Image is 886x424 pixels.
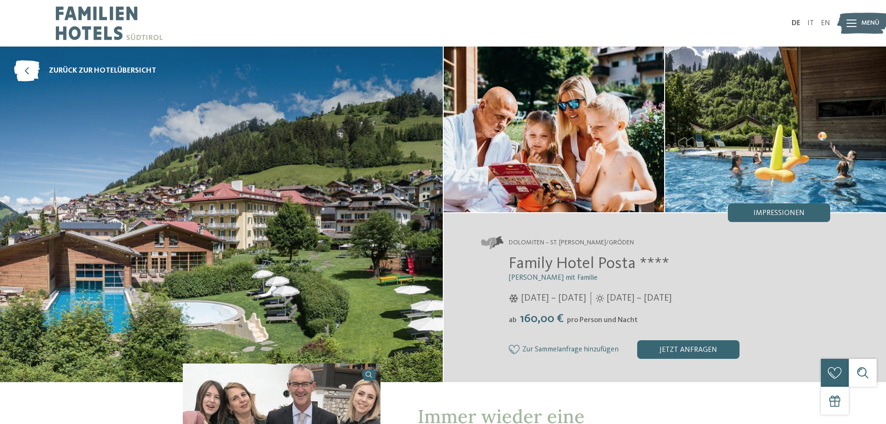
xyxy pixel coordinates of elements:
[821,20,830,27] a: EN
[509,316,517,324] span: ab
[49,66,156,76] span: zurück zur Hotelübersicht
[637,340,739,359] div: jetzt anfragen
[509,294,519,303] i: Öffnungszeiten im Winter
[509,238,634,248] span: Dolomiten – St. [PERSON_NAME]/Gröden
[807,20,814,27] a: IT
[606,292,672,305] span: [DATE] – [DATE]
[522,346,619,354] span: Zur Sammelanfrage hinzufügen
[753,209,805,217] span: Impressionen
[521,292,586,305] span: [DATE] – [DATE]
[509,274,598,282] span: [PERSON_NAME] mit Familie
[861,19,879,28] span: Menü
[596,294,604,303] i: Öffnungszeiten im Sommer
[665,47,886,212] img: Familienhotel in Gröden: ein besonderer Ort
[509,256,669,272] span: Family Hotel Posta ****
[792,20,800,27] a: DE
[14,61,156,81] a: zurück zur Hotelübersicht
[444,47,665,212] img: Familienhotel in Gröden: ein besonderer Ort
[567,316,638,324] span: pro Person und Nacht
[518,313,566,325] span: 160,00 €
